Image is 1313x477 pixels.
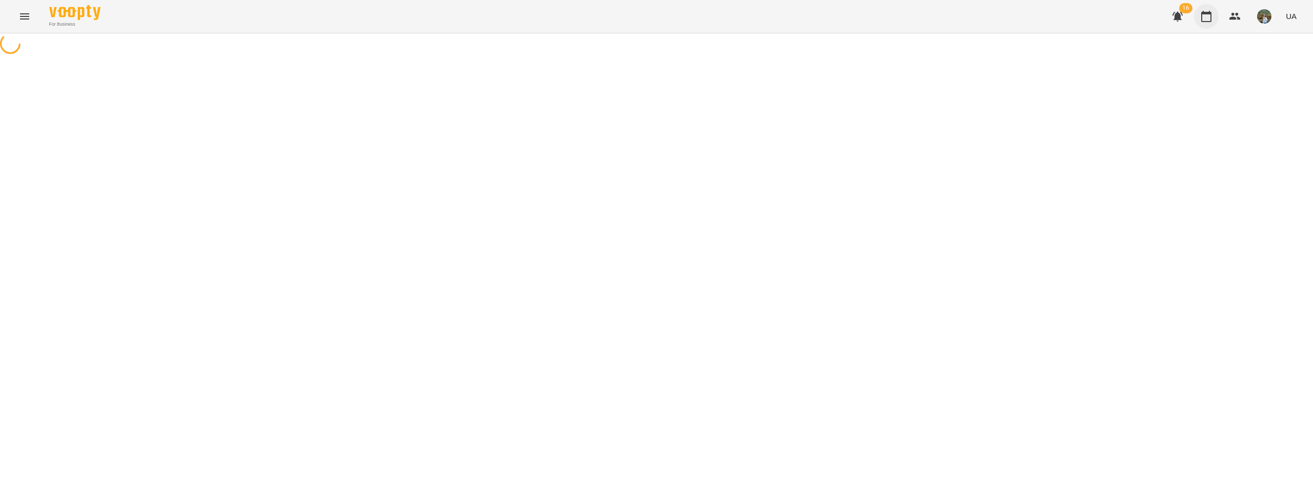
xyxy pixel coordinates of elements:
img: 3d28a0deb67b6f5672087bb97ef72b32.jpg [1257,9,1271,24]
span: UA [1286,11,1297,22]
button: Menu [12,4,37,29]
img: Voopty Logo [49,5,101,20]
span: 16 [1179,3,1192,13]
button: UA [1282,7,1301,26]
span: For Business [49,21,101,28]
